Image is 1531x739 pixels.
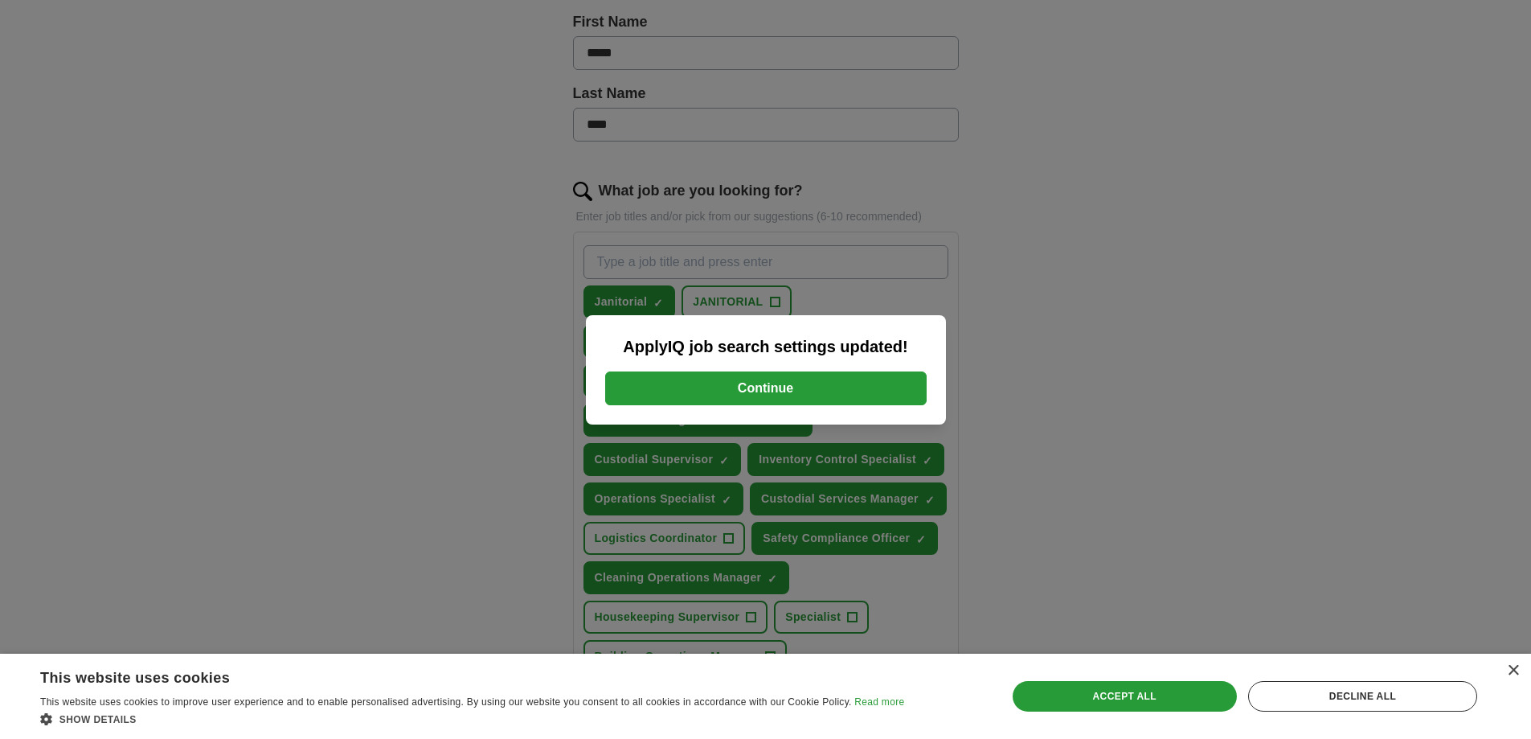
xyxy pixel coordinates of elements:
[605,372,927,405] button: Continue
[59,714,137,725] span: Show details
[854,696,904,708] a: Read more, opens a new window
[1013,681,1237,712] div: Accept all
[40,663,864,688] div: This website uses cookies
[1507,665,1519,677] div: Close
[40,711,904,727] div: Show details
[605,335,927,359] h2: ApplyIQ job search settings updated!
[40,696,852,708] span: This website uses cookies to improve user experience and to enable personalised advertising. By u...
[1248,681,1477,712] div: Decline all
